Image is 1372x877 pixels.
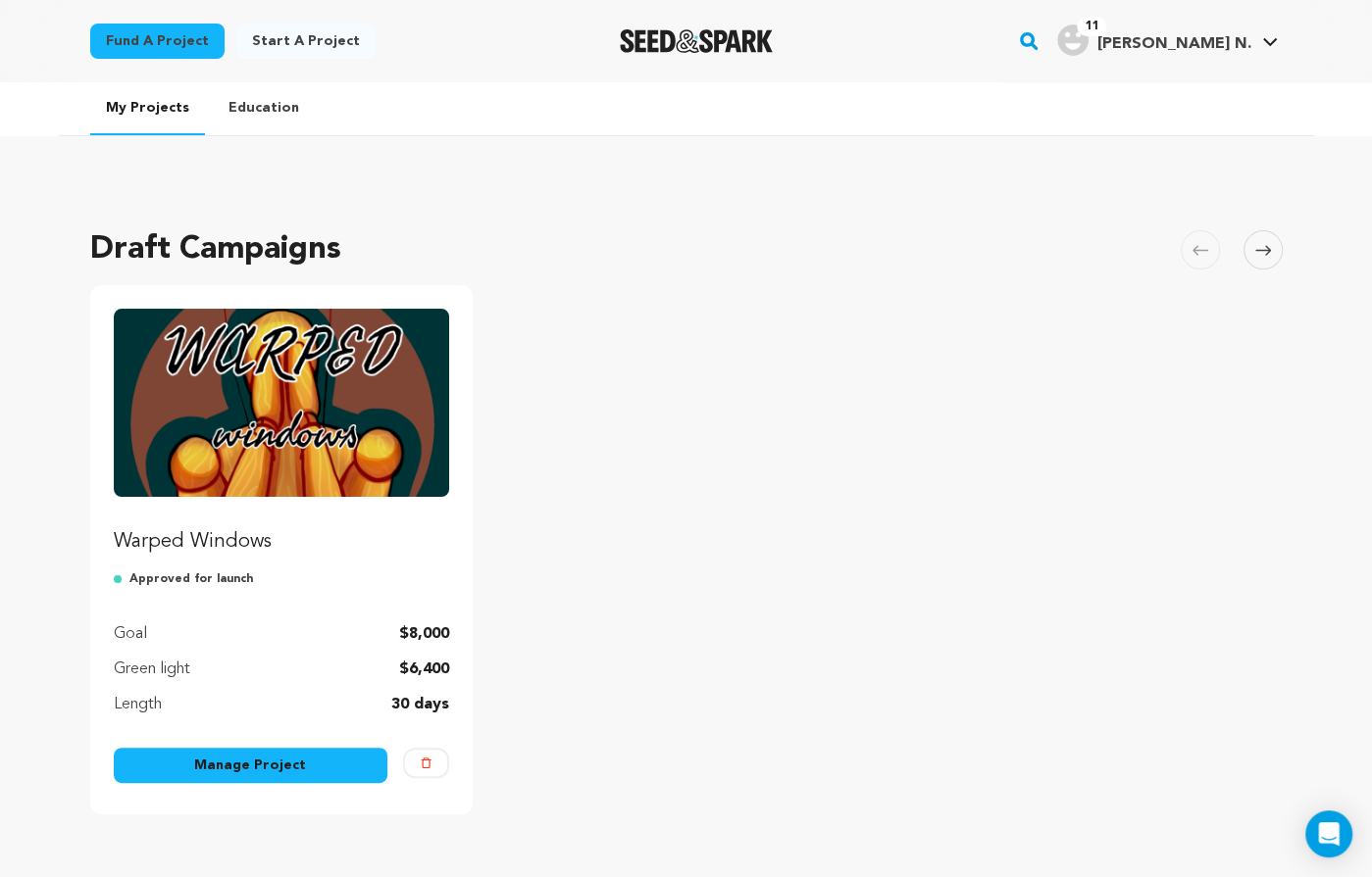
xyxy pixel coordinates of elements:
img: trash-empty.svg [421,757,432,768]
img: approved-for-launch.svg [114,571,129,587]
span: [PERSON_NAME] N. [1096,36,1250,52]
p: Goal [114,622,147,646]
p: Warped Windows [114,528,450,556]
a: Manage Project [114,748,388,783]
p: 30 days [391,693,449,716]
p: $6,400 [399,658,449,681]
div: Open Intercom Messenger [1305,810,1352,857]
a: Fund a project [90,24,225,59]
span: VandeWalker N.'s Profile [1053,21,1282,62]
h2: Draft Campaigns [90,226,341,273]
a: Start a project [236,24,376,59]
a: Education [213,82,315,133]
p: $8,000 [399,622,449,646]
a: Seed&Spark Homepage [620,29,774,53]
p: Approved for launch [114,571,450,587]
p: Green light [114,658,190,681]
img: Seed&Spark Logo Dark Mode [620,29,774,53]
a: VandeWalker N.'s Profile [1053,21,1282,56]
img: user.png [1057,24,1089,56]
a: My Projects [90,82,205,135]
p: Length [114,693,162,716]
a: Fund Warped Windows [114,309,450,556]
div: VandeWalker N.'s Profile [1057,24,1250,56]
span: 11 [1077,17,1106,36]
